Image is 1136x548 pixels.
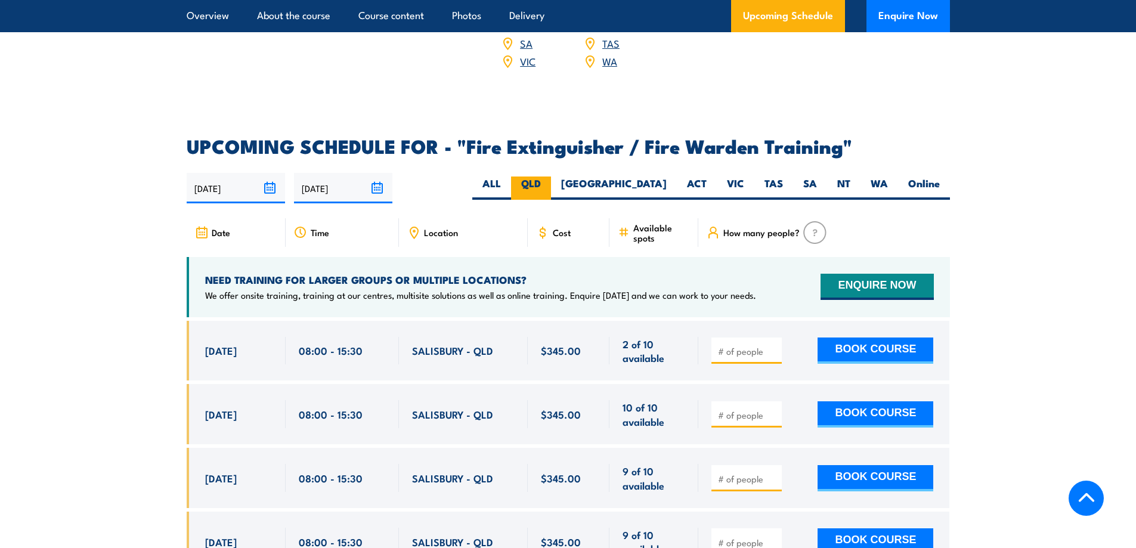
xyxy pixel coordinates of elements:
a: WA [602,54,617,68]
input: From date [187,173,285,203]
label: WA [860,177,898,200]
label: QLD [511,177,551,200]
h4: NEED TRAINING FOR LARGER GROUPS OR MULTIPLE LOCATIONS? [205,273,756,286]
label: SA [793,177,827,200]
input: To date [294,173,392,203]
span: 2 of 10 available [623,337,685,365]
span: [DATE] [205,471,237,485]
a: VIC [520,54,536,68]
button: BOOK COURSE [818,465,933,491]
span: Cost [553,227,571,237]
label: ACT [677,177,717,200]
span: $345.00 [541,407,581,421]
label: TAS [754,177,793,200]
a: SA [520,36,533,50]
span: SALISBURY - QLD [412,471,493,485]
button: ENQUIRE NOW [821,274,933,300]
span: 08:00 - 15:30 [299,471,363,485]
span: 08:00 - 15:30 [299,343,363,357]
span: Time [311,227,329,237]
label: [GEOGRAPHIC_DATA] [551,177,677,200]
h2: UPCOMING SCHEDULE FOR - "Fire Extinguisher / Fire Warden Training" [187,137,950,154]
input: # of people [718,345,778,357]
label: VIC [717,177,754,200]
span: [DATE] [205,343,237,357]
span: 9 of 10 available [623,464,685,492]
span: $345.00 [541,471,581,485]
input: # of people [718,473,778,485]
span: SALISBURY - QLD [412,407,493,421]
span: $345.00 [541,343,581,357]
label: ALL [472,177,511,200]
span: [DATE] [205,407,237,421]
span: How many people? [723,227,800,237]
span: Available spots [633,222,690,243]
span: Location [424,227,458,237]
button: BOOK COURSE [818,338,933,364]
label: Online [898,177,950,200]
button: BOOK COURSE [818,401,933,428]
label: NT [827,177,860,200]
span: SALISBURY - QLD [412,343,493,357]
input: # of people [718,409,778,421]
span: 10 of 10 available [623,400,685,428]
span: Date [212,227,230,237]
p: We offer onsite training, training at our centres, multisite solutions as well as online training... [205,289,756,301]
a: TAS [602,36,620,50]
span: 08:00 - 15:30 [299,407,363,421]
